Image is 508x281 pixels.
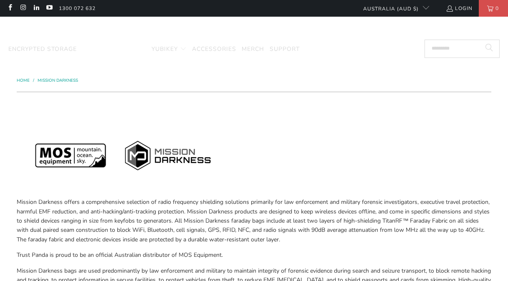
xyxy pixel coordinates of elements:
[242,40,264,59] a: Merch
[242,45,264,53] span: Merch
[446,4,473,13] a: Login
[82,45,146,53] span: Mission Darkness
[8,40,300,59] nav: Translation missing: en.navigation.header.main_nav
[38,78,78,83] a: Mission Darkness
[8,40,77,59] a: Encrypted Storage
[82,40,146,59] a: Mission Darkness
[33,5,40,12] a: Trust Panda Australia on LinkedIn
[17,78,31,83] a: Home
[479,40,500,58] button: Search
[19,5,26,12] a: Trust Panda Australia on Instagram
[17,198,491,244] p: Mission Darkness offers a comprehensive selection of radio frequency shielding solutions primaril...
[17,78,30,83] span: Home
[59,4,96,13] a: 1300 072 632
[152,45,178,53] span: YubiKey
[8,45,77,53] span: Encrypted Storage
[270,40,300,59] a: Support
[33,78,34,83] span: /
[425,40,500,58] input: Search...
[6,5,13,12] a: Trust Panda Australia on Facebook
[17,251,491,260] p: Trust Panda is proud to be an official Australian distributor of MOS Equipment.
[211,21,297,38] img: Trust Panda Australia
[263,226,483,234] span: radio signals with 90dB average attenuation from low MHz all the way up to 40GHz
[192,40,236,59] a: Accessories
[152,40,187,59] summary: YubiKey
[270,45,300,53] span: Support
[45,5,53,12] a: Trust Panda Australia on YouTube
[192,45,236,53] span: Accessories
